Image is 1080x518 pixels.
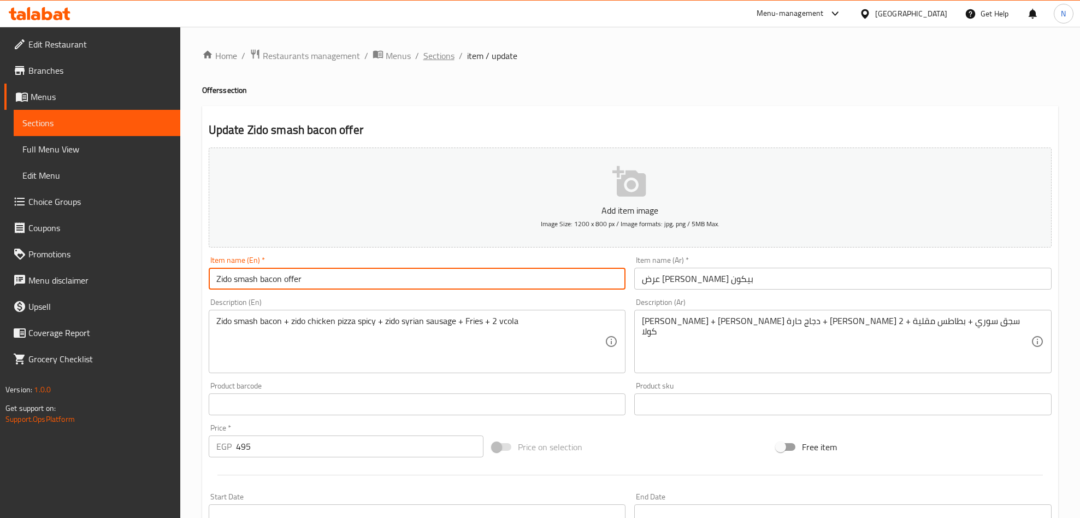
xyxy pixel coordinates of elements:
[209,268,626,290] input: Enter name En
[14,136,180,162] a: Full Menu View
[4,267,180,293] a: Menu disclaimer
[4,189,180,215] a: Choice Groups
[875,8,947,20] div: [GEOGRAPHIC_DATA]
[4,57,180,84] a: Branches
[415,49,419,62] li: /
[250,49,360,63] a: Restaurants management
[757,7,824,20] div: Menu-management
[364,49,368,62] li: /
[202,85,1058,96] h4: Offers section
[4,84,180,110] a: Menus
[226,204,1035,217] p: Add item image
[14,162,180,189] a: Edit Menu
[202,49,237,62] a: Home
[209,393,626,415] input: Please enter product barcode
[802,440,837,454] span: Free item
[236,435,484,457] input: Please enter price
[209,122,1052,138] h2: Update Zido smash bacon offer
[467,49,517,62] span: item / update
[14,110,180,136] a: Sections
[28,221,172,234] span: Coupons
[28,38,172,51] span: Edit Restaurant
[28,64,172,77] span: Branches
[642,316,1031,368] textarea: [PERSON_NAME] + [PERSON_NAME] دجاج حارة + [PERSON_NAME] سجق سوري + بطاطس مقلية + 2 كولا
[28,248,172,261] span: Promotions
[209,148,1052,248] button: Add item imageImage Size: 1200 x 800 px / Image formats: jpg, png / 5MB Max.
[241,49,245,62] li: /
[5,401,56,415] span: Get support on:
[5,412,75,426] a: Support.OpsPlatform
[28,352,172,366] span: Grocery Checklist
[4,293,180,320] a: Upsell
[202,49,1058,63] nav: breadcrumb
[634,268,1052,290] input: Enter name Ar
[34,382,51,397] span: 1.0.0
[263,49,360,62] span: Restaurants management
[28,326,172,339] span: Coverage Report
[216,316,605,368] textarea: Zido smash bacon + zido chicken pizza spicy + zido syrian sausage + Fries + 2 vcola
[459,49,463,62] li: /
[28,300,172,313] span: Upsell
[518,440,582,454] span: Price on selection
[22,143,172,156] span: Full Menu View
[216,440,232,453] p: EGP
[4,241,180,267] a: Promotions
[4,346,180,372] a: Grocery Checklist
[22,116,172,129] span: Sections
[541,217,719,230] span: Image Size: 1200 x 800 px / Image formats: jpg, png / 5MB Max.
[28,274,172,287] span: Menu disclaimer
[423,49,455,62] a: Sections
[28,195,172,208] span: Choice Groups
[4,31,180,57] a: Edit Restaurant
[4,215,180,241] a: Coupons
[373,49,411,63] a: Menus
[1061,8,1066,20] span: N
[634,393,1052,415] input: Please enter product sku
[31,90,172,103] span: Menus
[4,320,180,346] a: Coverage Report
[5,382,32,397] span: Version:
[386,49,411,62] span: Menus
[22,169,172,182] span: Edit Menu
